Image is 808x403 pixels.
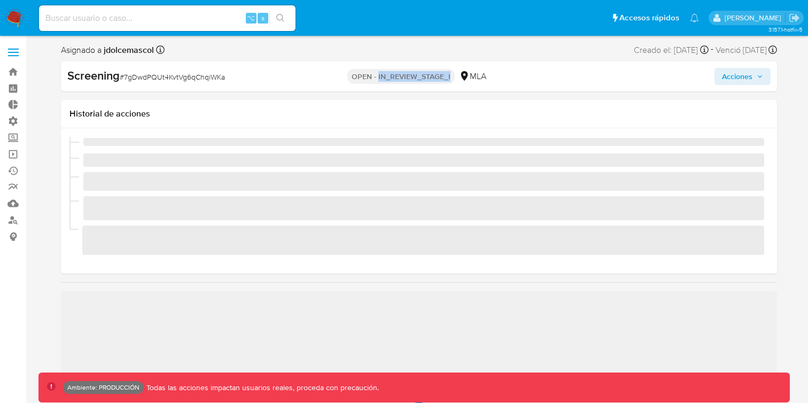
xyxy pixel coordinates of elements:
[83,196,764,220] span: ‌
[39,11,296,25] input: Buscar usuario o caso...
[690,13,699,22] a: Notificaciones
[67,67,120,84] b: Screening
[67,385,139,390] p: Ambiente: PRODUCCIÓN
[82,226,764,255] span: ‌
[69,108,768,119] h1: Historial de acciones
[102,44,154,56] b: jdolcemascol
[725,13,785,23] p: joaquin.dolcemascolo@mercadolibre.com
[716,44,767,56] span: Venció [DATE]
[83,138,764,146] span: ‌
[722,68,752,85] span: Acciones
[120,72,225,82] span: # 7gDwdPQUt4KvtVg6qChqiWKa
[83,172,764,191] span: ‌
[619,12,679,24] span: Accesos rápidos
[347,69,455,84] p: OPEN - IN_REVIEW_STAGE_I
[459,71,486,82] div: MLA
[83,153,764,167] span: ‌
[714,68,771,85] button: Acciones
[789,12,800,24] a: Salir
[247,13,255,23] span: ⌥
[634,43,709,57] div: Creado el: [DATE]
[144,383,379,393] p: Todas las acciones impactan usuarios reales, proceda con precaución.
[61,44,154,56] span: Asignado a
[711,43,713,57] span: -
[269,11,291,26] button: search-icon
[261,13,265,23] span: s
